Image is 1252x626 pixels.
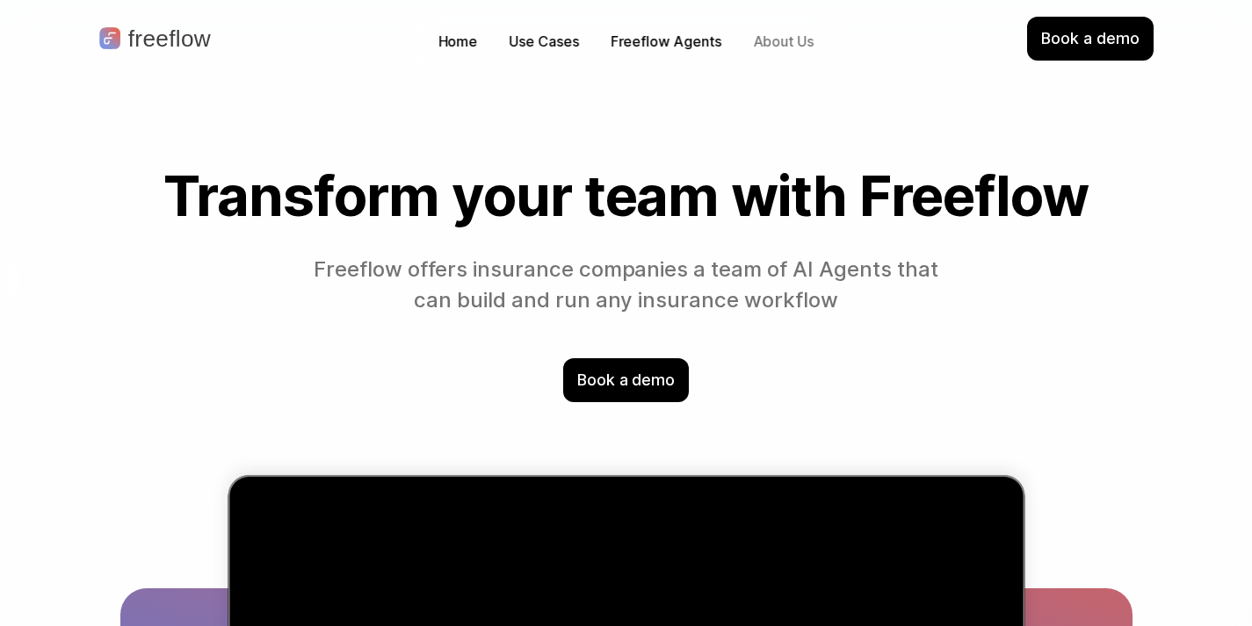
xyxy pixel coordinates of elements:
div: Book a demo [1027,17,1153,61]
p: About Us [753,32,814,52]
p: Book a demo [577,369,675,392]
div: Book a demo [563,358,689,402]
a: Freeflow Agents [602,28,730,55]
h1: Transform your team with Freeflow [120,165,1133,227]
button: Use Cases [501,28,588,55]
p: Book a demo [1041,27,1139,50]
p: Freeflow Agents [611,32,721,52]
p: Home [438,32,478,52]
p: freeflow [128,27,211,50]
p: Use Cases [510,32,579,52]
a: About Us [744,28,822,55]
p: Freeflow offers insurance companies a team of AI Agents that can build and run any insurance work... [306,255,946,316]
